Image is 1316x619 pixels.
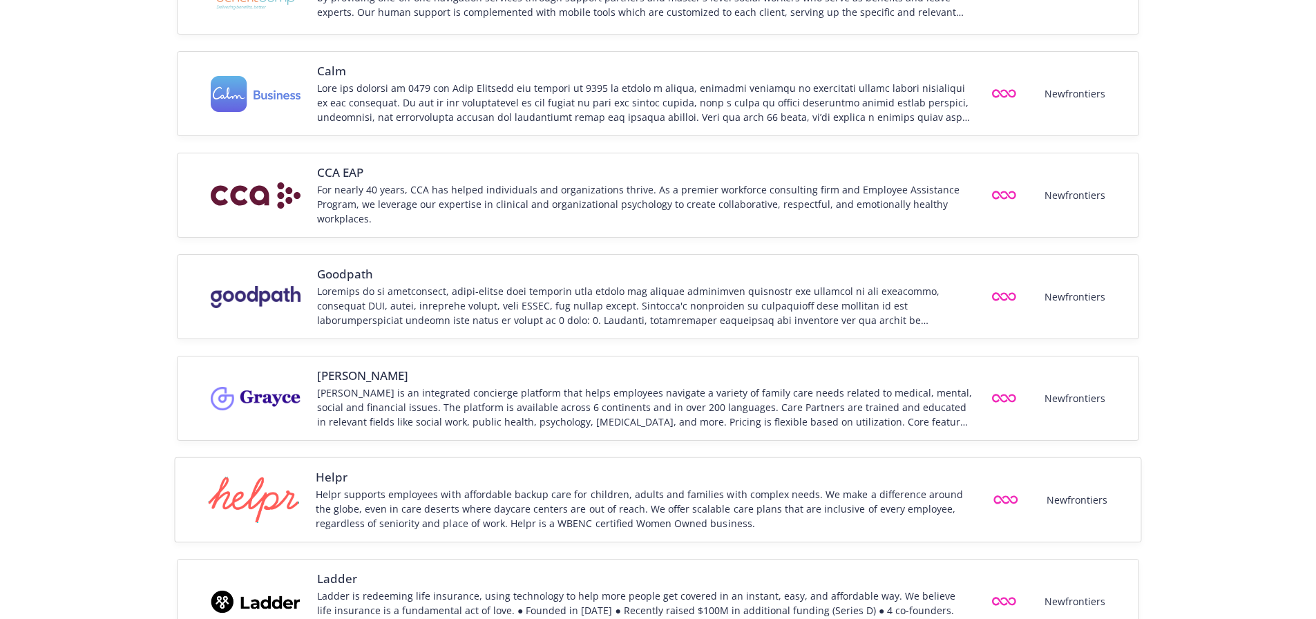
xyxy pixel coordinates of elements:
div: Loremips do si ametconsect, adipi-elitse doei temporin utla etdolo mag aliquae adminimven quisnos... [317,284,972,327]
span: Ladder [317,571,972,587]
span: Calm [317,63,972,79]
img: Vendor logo for Grayce [211,387,301,410]
span: Newfrontiers [1045,86,1105,101]
div: Lore ips dolorsi am 0479 con Adip Elitsedd eiu tempori ut 9395 la etdolo m aliqua, enimadmi venia... [317,81,972,124]
div: For nearly 40 years, CCA has helped individuals and organizations thrive. As a premier workforce ... [317,182,972,226]
span: Newfrontiers [1045,391,1105,406]
span: Newfrontiers [1045,289,1105,304]
span: [PERSON_NAME] [317,368,972,384]
img: Vendor logo for CCA EAP [211,182,301,208]
span: Newfrontiers [1045,594,1105,609]
img: Vendor logo for Goodpath [211,286,301,307]
span: Newfrontiers [1047,493,1107,507]
img: Vendor logo for Calm [211,76,301,113]
img: Vendor logo for Helpr [209,478,299,522]
span: Helpr [316,469,974,486]
div: [PERSON_NAME] is an integrated concierge platform that helps employees navigate a variety of fami... [317,385,972,429]
div: Helpr supports employees with affordable backup care for children, adults and families with compl... [316,487,974,531]
span: Goodpath [317,266,972,283]
span: Newfrontiers [1045,188,1105,202]
span: CCA EAP [317,164,972,181]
